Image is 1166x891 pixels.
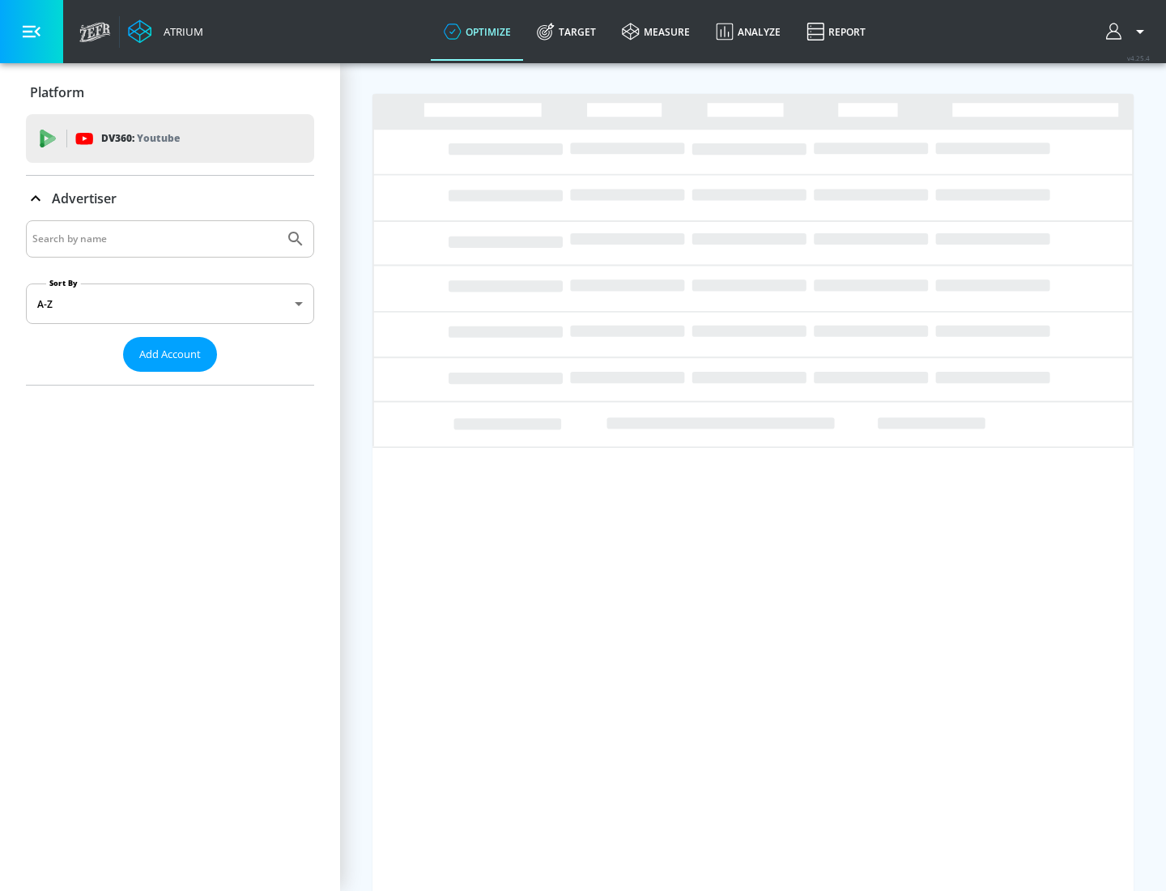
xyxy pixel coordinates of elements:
div: Atrium [157,24,203,39]
div: Advertiser [26,220,314,385]
a: measure [609,2,703,61]
p: Platform [30,83,84,101]
p: Advertiser [52,190,117,207]
span: Add Account [139,345,201,364]
p: Youtube [137,130,180,147]
div: Advertiser [26,176,314,221]
nav: list of Advertiser [26,372,314,385]
div: DV360: Youtube [26,114,314,163]
a: Report [794,2,879,61]
button: Add Account [123,337,217,372]
a: Target [524,2,609,61]
a: Atrium [128,19,203,44]
label: Sort By [46,278,81,288]
div: Platform [26,70,314,115]
input: Search by name [32,228,278,249]
div: A-Z [26,283,314,324]
p: DV360: [101,130,180,147]
a: optimize [431,2,524,61]
span: v 4.25.4 [1127,53,1150,62]
a: Analyze [703,2,794,61]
